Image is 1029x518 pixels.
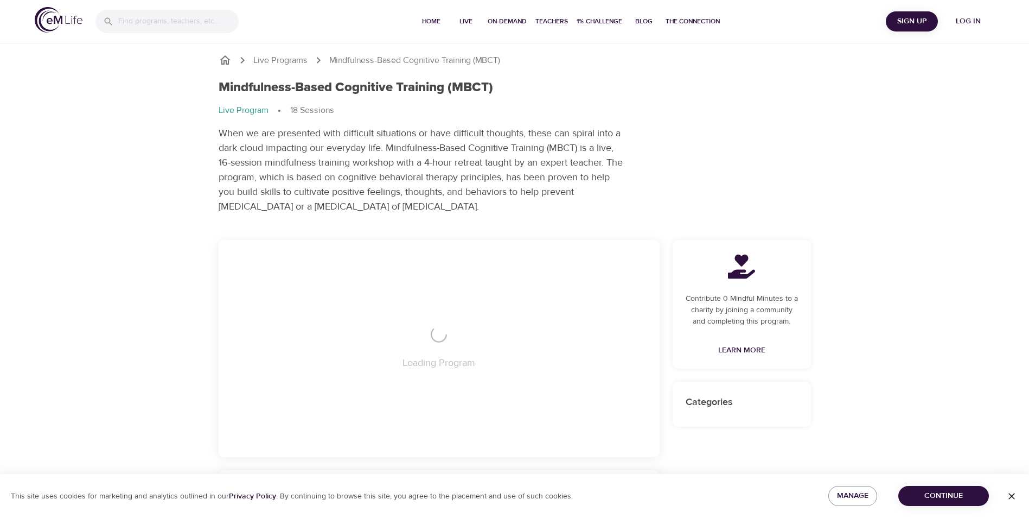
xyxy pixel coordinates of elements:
p: Live Program [219,104,269,117]
nav: breadcrumb [219,54,811,67]
img: logo [35,7,82,33]
p: When we are presented with difficult situations or have difficult thoughts, these can spiral into... [219,126,625,214]
a: Learn More [714,340,770,361]
span: Home [418,16,444,27]
span: Blog [631,16,657,27]
p: Mindfulness-Based Cognitive Training (MBCT) [329,54,500,67]
h1: Mindfulness-Based Cognitive Training (MBCT) [219,80,493,96]
span: Sign Up [890,15,934,28]
p: Loading Program [402,356,475,370]
span: Log in [947,15,990,28]
span: Learn More [718,344,765,357]
input: Find programs, teachers, etc... [118,10,239,33]
a: Live Programs [253,54,308,67]
nav: breadcrumb [219,104,811,117]
span: On-Demand [488,16,527,27]
span: The Connection [666,16,720,27]
button: Sign Up [886,11,938,31]
span: Teachers [535,16,568,27]
span: 1% Challenge [577,16,622,27]
p: Contribute 0 Mindful Minutes to a charity by joining a community and completing this program. [686,293,798,327]
span: Manage [837,489,868,503]
span: Live [453,16,479,27]
a: Privacy Policy [229,491,276,501]
p: 18 Sessions [290,104,334,117]
span: Continue [907,489,980,503]
p: Categories [686,395,798,409]
button: Manage [828,486,877,506]
button: Log in [942,11,994,31]
button: Continue [898,486,989,506]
